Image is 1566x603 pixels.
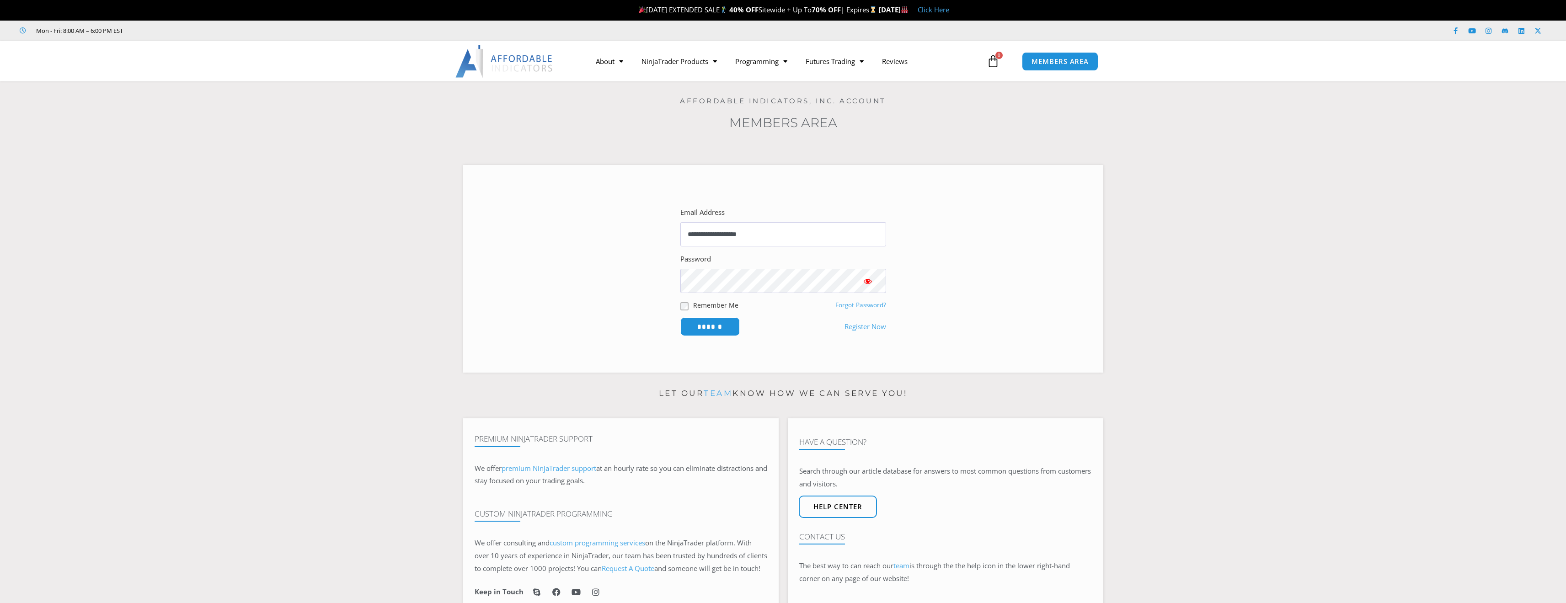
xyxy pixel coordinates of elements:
[799,496,877,518] a: Help center
[632,51,726,72] a: NinjaTrader Products
[680,96,886,105] a: Affordable Indicators, Inc. Account
[680,253,711,266] label: Password
[893,561,909,570] a: team
[475,587,524,596] h6: Keep in Touch
[680,206,725,219] label: Email Address
[475,538,767,573] span: on the NinjaTrader platform. With over 10 years of experience in NinjaTrader, our team has been t...
[455,45,554,78] img: LogoAI | Affordable Indicators – NinjaTrader
[463,386,1103,401] p: Let our know how we can serve you!
[995,52,1003,59] span: 0
[850,269,886,293] button: Show password
[475,464,767,486] span: at an hourly rate so you can eliminate distractions and stay focused on your trading goals.
[720,6,727,13] img: 🏌️‍♂️
[799,438,1092,447] h4: Have A Question?
[812,5,841,14] strong: 70% OFF
[799,465,1092,491] p: Search through our article database for answers to most common questions from customers and visit...
[729,5,759,14] strong: 40% OFF
[870,6,877,13] img: ⌛
[873,51,917,72] a: Reviews
[796,51,873,72] a: Futures Trading
[1022,52,1098,71] a: MEMBERS AREA
[844,320,886,333] a: Register Now
[550,538,645,547] a: custom programming services
[799,532,1092,541] h4: Contact Us
[587,51,632,72] a: About
[693,300,738,310] label: Remember Me
[918,5,949,14] a: Click Here
[813,503,862,510] span: Help center
[901,6,908,13] img: 🏭
[602,564,654,573] a: Request A Quote
[475,434,767,443] h4: Premium NinjaTrader Support
[136,26,273,35] iframe: Customer reviews powered by Trustpilot
[587,51,984,72] nav: Menu
[973,48,1013,75] a: 0
[475,464,502,473] span: We offer
[502,464,596,473] a: premium NinjaTrader support
[639,6,646,13] img: 🎉
[726,51,796,72] a: Programming
[799,560,1092,585] p: The best way to can reach our is through the the help icon in the lower right-hand corner on any ...
[636,5,879,14] span: [DATE] EXTENDED SALE Sitewide + Up To | Expires
[835,301,886,309] a: Forgot Password?
[729,115,837,130] a: Members Area
[1032,58,1089,65] span: MEMBERS AREA
[704,389,732,398] a: team
[475,538,645,547] span: We offer consulting and
[475,509,767,518] h4: Custom NinjaTrader Programming
[879,5,909,14] strong: [DATE]
[34,25,123,36] span: Mon - Fri: 8:00 AM – 6:00 PM EST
